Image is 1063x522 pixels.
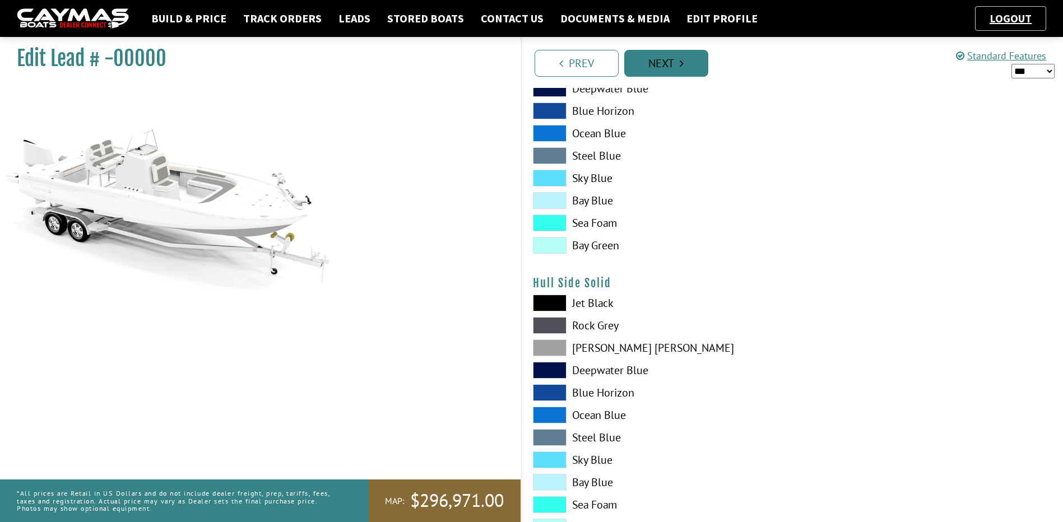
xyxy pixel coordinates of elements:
[17,8,129,29] img: caymas-dealer-connect-2ed40d3bc7270c1d8d7ffb4b79bf05adc795679939227970def78ec6f6c03838.gif
[533,215,781,231] label: Sea Foam
[475,11,549,26] a: Contact Us
[533,170,781,187] label: Sky Blue
[533,102,781,119] label: Blue Horizon
[533,429,781,446] label: Steel Blue
[533,451,781,468] label: Sky Blue
[555,11,675,26] a: Documents & Media
[368,479,521,522] a: MAP:$296,971.00
[533,276,1052,290] h4: Hull Side Solid
[385,495,405,507] span: MAP:
[333,11,376,26] a: Leads
[533,384,781,401] label: Blue Horizon
[533,295,781,311] label: Jet Black
[681,11,763,26] a: Edit Profile
[533,317,781,334] label: Rock Grey
[984,11,1037,25] a: Logout
[238,11,327,26] a: Track Orders
[533,474,781,491] label: Bay Blue
[533,339,781,356] label: [PERSON_NAME] [PERSON_NAME]
[624,50,708,77] a: Next
[17,484,343,518] p: *All prices are Retail in US Dollars and do not include dealer freight, prep, tariffs, fees, taxe...
[533,362,781,379] label: Deepwater Blue
[533,407,781,423] label: Ocean Blue
[146,11,232,26] a: Build & Price
[533,147,781,164] label: Steel Blue
[410,489,504,512] span: $296,971.00
[533,496,781,513] label: Sea Foam
[533,237,781,254] label: Bay Green
[956,49,1046,62] a: Standard Features
[533,125,781,142] label: Ocean Blue
[17,46,493,71] h1: Edit Lead # -00000
[382,11,470,26] a: Stored Boats
[533,192,781,209] label: Bay Blue
[533,80,781,97] label: Deepwater Blue
[535,50,619,77] a: Prev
